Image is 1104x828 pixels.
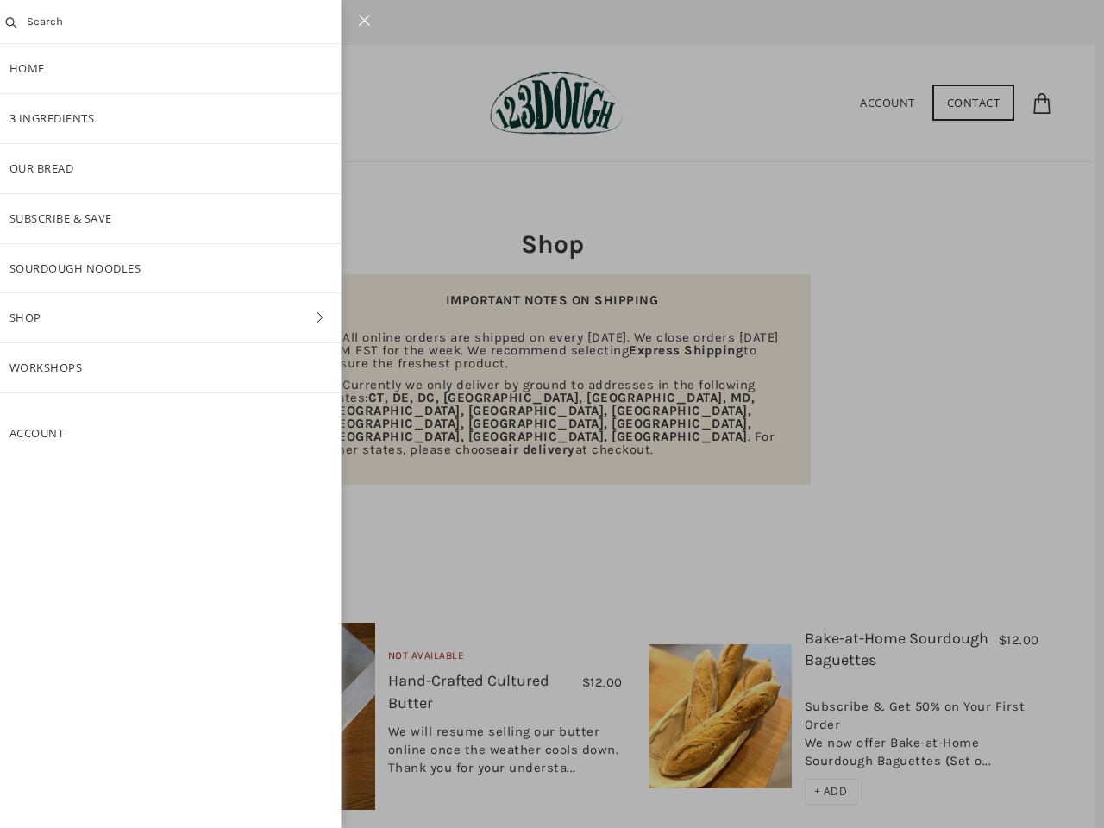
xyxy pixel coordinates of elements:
a: Account [9,425,65,441]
